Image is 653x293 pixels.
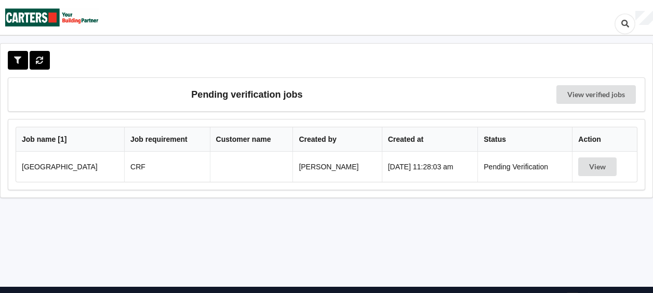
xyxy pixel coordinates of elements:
th: Status [477,127,572,152]
button: View [578,157,617,176]
td: [PERSON_NAME] [292,152,381,182]
a: View verified jobs [556,85,636,104]
a: View [578,163,619,171]
th: Customer name [210,127,293,152]
th: Created by [292,127,381,152]
td: [GEOGRAPHIC_DATA] [16,152,124,182]
h3: Pending verification jobs [16,85,478,104]
th: Job requirement [124,127,210,152]
td: CRF [124,152,210,182]
th: Created at [382,127,478,152]
th: Job name [ 1 ] [16,127,124,152]
th: Action [572,127,637,152]
div: User Profile [635,11,653,25]
img: Carters [5,1,99,34]
td: [DATE] 11:28:03 am [382,152,478,182]
td: Pending Verification [477,152,572,182]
